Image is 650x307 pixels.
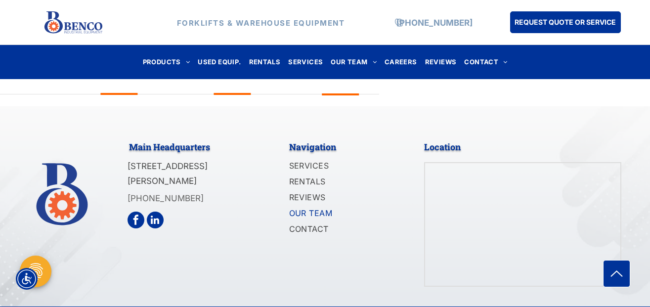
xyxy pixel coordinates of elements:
[289,159,396,175] a: SERVICES
[424,141,461,153] span: Location
[245,55,285,69] a: RENTALS
[128,193,204,203] a: [PHONE_NUMBER]
[515,13,616,31] span: REQUEST QUOTE OR SERVICE
[327,55,381,69] a: OUR TEAM
[421,55,461,69] a: REVIEWS
[147,212,164,228] a: linkedin
[16,268,38,290] div: Accessibility Menu
[177,18,345,27] strong: FORKLIFTS & WAREHOUSE EQUIPMENT
[396,17,473,27] a: [PHONE_NUMBER]
[289,190,396,206] a: REVIEWS
[284,55,327,69] a: SERVICES
[289,222,396,238] a: CONTACT
[128,161,208,186] span: [STREET_ADDRESS][PERSON_NAME]
[289,141,336,153] span: Navigation
[289,206,396,222] a: OUR TEAM
[128,212,144,228] a: facebook
[510,11,621,33] a: REQUEST QUOTE OR SERVICE
[381,55,421,69] a: CAREERS
[194,55,245,69] a: USED EQUIP.
[129,141,210,153] span: Main Headquarters
[139,55,194,69] a: PRODUCTS
[289,207,333,219] span: OUR TEAM
[289,175,396,190] a: RENTALS
[460,55,511,69] a: CONTACT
